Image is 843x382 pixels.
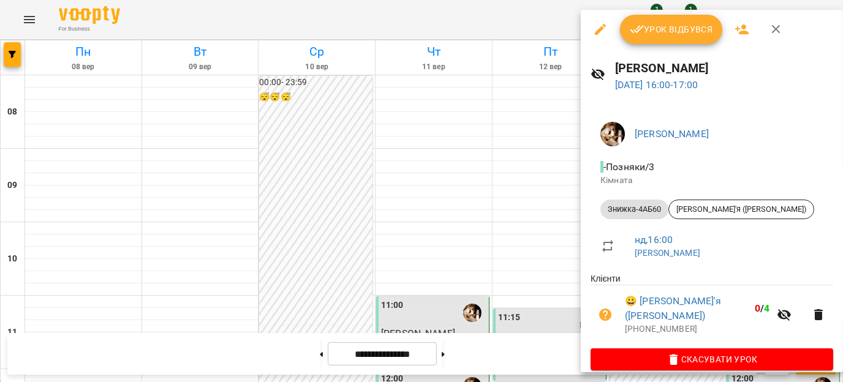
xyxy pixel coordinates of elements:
[615,59,833,78] h6: [PERSON_NAME]
[630,22,713,37] span: Урок відбувся
[591,300,620,329] button: Візит ще не сплачено. Додати оплату?
[600,204,668,215] span: Знижка-4АБ60
[755,302,760,314] span: 0
[591,272,833,348] ul: Клієнти
[600,352,823,367] span: Скасувати Урок
[615,79,698,91] a: [DATE] 16:00-17:00
[620,15,723,44] button: Урок відбувся
[625,323,769,335] p: [PHONE_NUMBER]
[669,204,814,215] span: [PERSON_NAME]'я ([PERSON_NAME])
[635,128,709,140] a: [PERSON_NAME]
[764,302,769,314] span: 4
[600,122,625,146] img: 0162ea527a5616b79ea1cf03ccdd73a5.jpg
[591,348,833,370] button: Скасувати Урок
[755,302,769,314] b: /
[668,200,814,219] div: [PERSON_NAME]'я ([PERSON_NAME])
[600,174,823,187] p: Кімната
[625,294,750,323] a: 😀 [PERSON_NAME]'я ([PERSON_NAME])
[635,248,700,258] a: [PERSON_NAME]
[600,161,657,173] span: - Позняки/3
[635,234,673,245] a: нд , 16:00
